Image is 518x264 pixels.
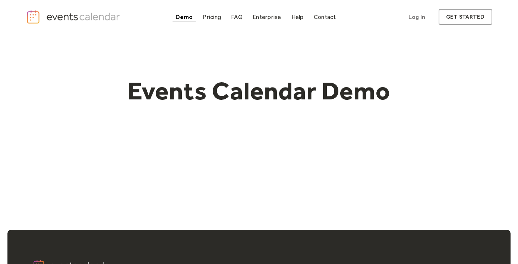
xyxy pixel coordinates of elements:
[228,12,246,22] a: FAQ
[173,12,196,22] a: Demo
[176,15,193,19] div: Demo
[231,15,243,19] div: FAQ
[203,15,221,19] div: Pricing
[291,15,304,19] div: Help
[253,15,281,19] div: Enterprise
[288,12,307,22] a: Help
[116,76,402,106] h1: Events Calendar Demo
[314,15,336,19] div: Contact
[401,9,433,25] a: Log In
[26,10,122,25] a: home
[439,9,492,25] a: get started
[311,12,339,22] a: Contact
[250,12,284,22] a: Enterprise
[200,12,224,22] a: Pricing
